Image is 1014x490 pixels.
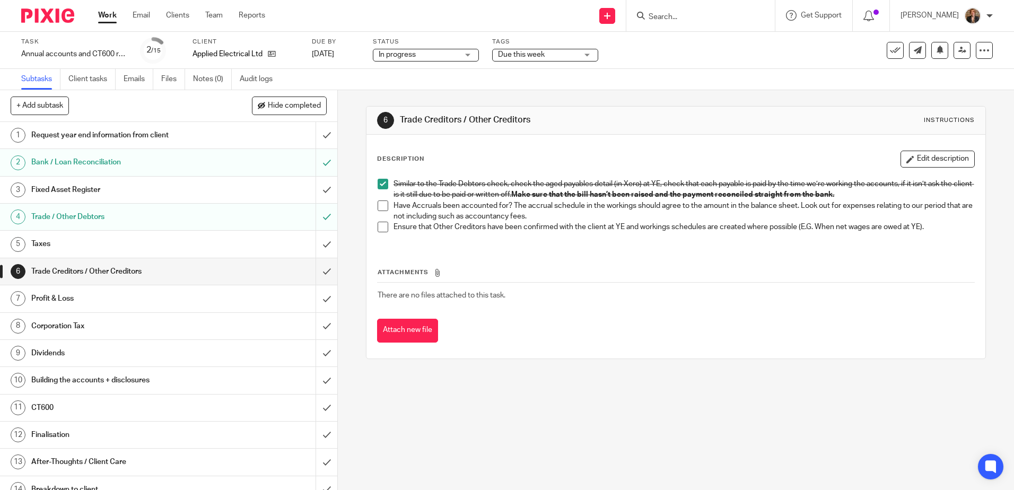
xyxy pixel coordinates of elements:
h1: Request year end information from client [31,127,214,143]
div: 11 [11,400,25,415]
button: Attach new file [377,319,438,343]
p: Applied Electrical Ltd [193,49,263,59]
div: 7 [11,291,25,306]
a: Notes (0) [193,69,232,90]
img: WhatsApp%20Image%202025-04-23%20at%2010.20.30_16e186ec.jpg [964,7,981,24]
a: Subtasks [21,69,60,90]
p: Have Accruals been accounted for? The accrual schedule in the workings should agree to the amount... [394,200,974,222]
a: Files [161,69,185,90]
h1: Finalisation [31,427,214,443]
img: Pixie [21,8,74,23]
p: [PERSON_NAME] [901,10,959,21]
h1: Trade Creditors / Other Creditors [31,264,214,279]
h1: Trade / Other Debtors [31,209,214,225]
div: 4 [11,209,25,224]
a: Email [133,10,150,21]
div: 9 [11,346,25,361]
span: Hide completed [268,102,321,110]
h1: After-Thoughts / Client Care [31,454,214,470]
p: Description [377,155,424,163]
h1: Taxes [31,236,214,252]
div: 12 [11,427,25,442]
a: Clients [166,10,189,21]
span: There are no files attached to this task. [378,292,505,299]
h1: Bank / Loan Reconciliation [31,154,214,170]
span: Attachments [378,269,429,275]
div: 1 [11,128,25,143]
h1: Trade Creditors / Other Creditors [400,115,698,126]
div: 2 [146,44,161,56]
label: Client [193,38,299,46]
h1: Fixed Asset Register [31,182,214,198]
h1: CT600 [31,400,214,416]
label: Status [373,38,479,46]
a: Emails [124,69,153,90]
span: Due this week [498,51,545,58]
h1: Building the accounts + disclosures [31,372,214,388]
div: 6 [11,264,25,279]
div: 2 [11,155,25,170]
label: Task [21,38,127,46]
button: Edit description [901,151,975,168]
div: Annual accounts and CT600 return [21,49,127,59]
div: 5 [11,237,25,252]
div: 8 [11,319,25,334]
a: Reports [239,10,265,21]
span: [DATE] [312,50,334,58]
a: Team [205,10,223,21]
a: Client tasks [68,69,116,90]
span: In progress [379,51,416,58]
a: Work [98,10,117,21]
label: Due by [312,38,360,46]
div: 10 [11,373,25,388]
h1: Corporation Tax [31,318,214,334]
label: Tags [492,38,598,46]
div: Instructions [924,116,975,125]
small: /15 [151,48,161,54]
div: 6 [377,112,394,129]
input: Search [648,13,743,22]
h1: Profit & Loss [31,291,214,307]
div: 3 [11,182,25,197]
span: Get Support [801,12,842,19]
strong: Make sure that the bill hasn’t been raised and the payment reconciled straight from the bank. [511,191,834,198]
p: Ensure that Other Creditors have been confirmed with the client at YE and workings schedules are ... [394,222,974,232]
button: Hide completed [252,97,327,115]
button: + Add subtask [11,97,69,115]
div: 13 [11,454,25,469]
p: Similar to the Trade Debtors check, check the aged payables detail (in Xero) at YE, check that ea... [394,179,974,200]
a: Audit logs [240,69,281,90]
h1: Dividends [31,345,214,361]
